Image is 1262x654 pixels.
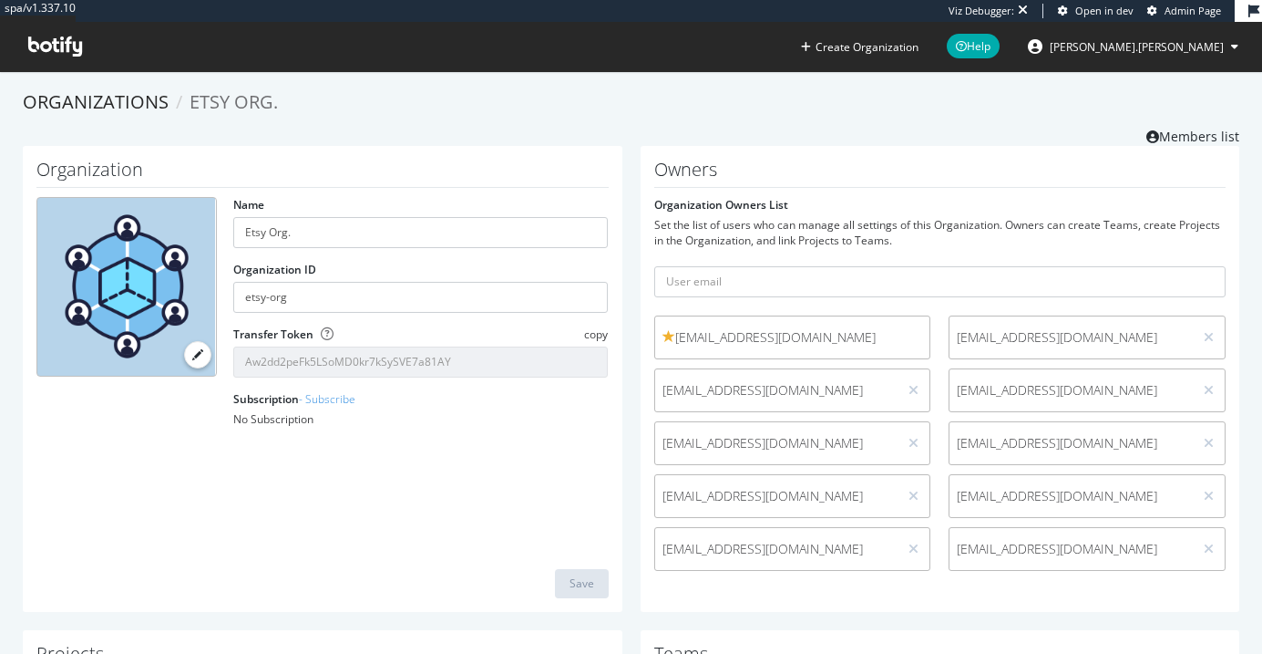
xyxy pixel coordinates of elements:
span: [EMAIL_ADDRESS][DOMAIN_NAME] [957,328,1185,347]
button: Save [555,569,609,598]
label: Transfer Token [233,327,313,342]
ol: breadcrumbs [23,89,1239,116]
a: Open in dev [1058,4,1134,18]
div: No Subscription [233,411,609,427]
button: Create Organization [800,38,919,56]
span: copy [584,327,608,342]
label: Name [233,197,264,213]
span: [EMAIL_ADDRESS][DOMAIN_NAME] [662,540,891,558]
a: Members list [1146,123,1239,146]
span: Admin Page [1165,4,1221,17]
input: Organization ID [233,282,609,313]
div: Viz Debugger: [949,4,1014,18]
span: [EMAIL_ADDRESS][DOMAIN_NAME] [957,487,1185,505]
span: Open in dev [1075,4,1134,17]
div: Save [569,576,594,591]
input: User email [654,266,1226,297]
input: name [233,217,609,248]
h1: Organization [36,160,609,188]
button: [PERSON_NAME].[PERSON_NAME] [1013,32,1253,61]
a: Admin Page [1147,4,1221,18]
span: [EMAIL_ADDRESS][DOMAIN_NAME] [957,434,1185,452]
label: Subscription [233,391,355,407]
span: emma.destexhe [1050,39,1224,55]
label: Organization ID [233,262,316,277]
a: - Subscribe [299,391,355,407]
span: Etsy Org. [190,89,278,114]
span: [EMAIL_ADDRESS][DOMAIN_NAME] [957,540,1185,558]
span: Help [947,34,1000,58]
span: [EMAIL_ADDRESS][DOMAIN_NAME] [662,381,891,400]
a: Organizations [23,89,169,114]
div: Set the list of users who can manage all settings of this Organization. Owners can create Teams, ... [654,217,1226,248]
label: Organization Owners List [654,197,788,213]
h1: Owners [654,160,1226,188]
span: [EMAIL_ADDRESS][DOMAIN_NAME] [662,487,891,505]
span: [EMAIL_ADDRESS][DOMAIN_NAME] [662,434,891,452]
span: [EMAIL_ADDRESS][DOMAIN_NAME] [957,381,1185,400]
span: [EMAIL_ADDRESS][DOMAIN_NAME] [662,328,923,347]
